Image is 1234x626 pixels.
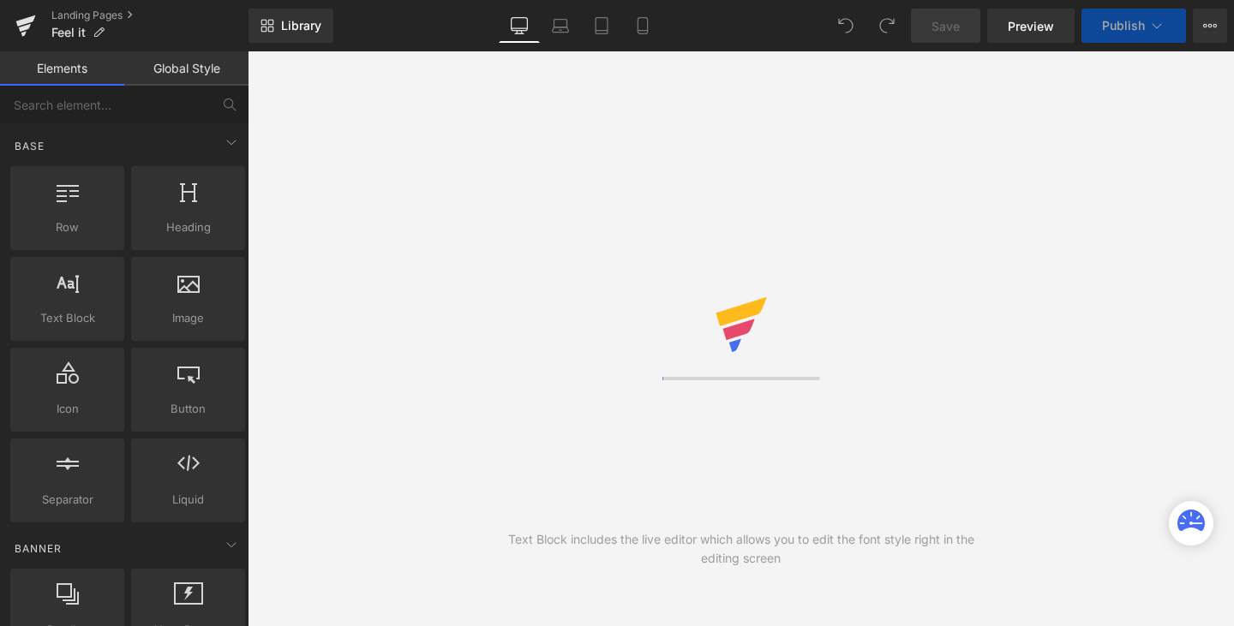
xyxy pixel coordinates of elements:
[15,309,119,327] span: Text Block
[51,26,86,39] span: Feel it
[136,400,240,418] span: Button
[1102,19,1145,33] span: Publish
[581,9,622,43] a: Tablet
[499,9,540,43] a: Desktop
[15,400,119,418] span: Icon
[136,491,240,509] span: Liquid
[870,9,904,43] button: Redo
[136,309,240,327] span: Image
[15,491,119,509] span: Separator
[13,540,63,557] span: Banner
[15,218,119,236] span: Row
[249,9,333,43] a: New Library
[13,138,46,154] span: Base
[1008,17,1054,35] span: Preview
[51,9,249,22] a: Landing Pages
[931,17,960,35] span: Save
[1081,9,1186,43] button: Publish
[1193,9,1227,43] button: More
[124,51,249,86] a: Global Style
[136,218,240,236] span: Heading
[540,9,581,43] a: Laptop
[622,9,663,43] a: Mobile
[281,18,321,33] span: Library
[987,9,1075,43] a: Preview
[829,9,863,43] button: Undo
[494,530,988,568] div: Text Block includes the live editor which allows you to edit the font style right in the editing ...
